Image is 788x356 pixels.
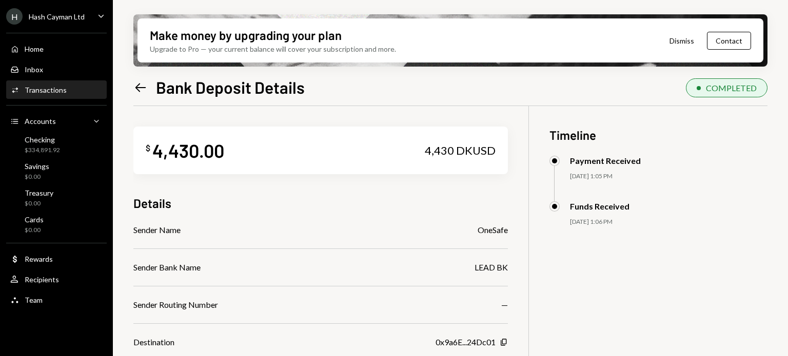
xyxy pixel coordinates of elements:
div: $334,891.92 [25,146,60,155]
div: [DATE] 1:06 PM [570,218,767,226]
div: Recipients [25,275,59,284]
div: 4,430.00 [152,139,224,162]
a: Checking$334,891.92 [6,132,107,157]
button: Contact [707,32,751,50]
a: Team [6,290,107,309]
h3: Timeline [549,127,767,143]
div: Cards [25,215,44,224]
div: 4,430 DKUSD [425,143,496,158]
div: Checking [25,135,60,144]
a: Recipients [6,270,107,288]
h1: Bank Deposit Details [156,77,305,97]
div: Sender Routing Number [133,299,218,311]
div: $0.00 [25,173,49,181]
div: Team [25,296,43,304]
div: $0.00 [25,199,53,208]
div: Sender Name [133,224,181,236]
a: Savings$0.00 [6,159,107,183]
div: COMPLETED [706,83,757,93]
a: Home [6,39,107,58]
div: Destination [133,336,174,348]
a: Rewards [6,249,107,268]
div: Hash Cayman Ltd [29,12,85,21]
div: [DATE] 1:05 PM [570,172,767,181]
div: Funds Received [570,201,629,211]
div: Transactions [25,86,67,94]
div: OneSafe [478,224,508,236]
div: Home [25,45,44,53]
div: $0.00 [25,226,44,235]
div: Accounts [25,117,56,125]
a: Treasury$0.00 [6,185,107,210]
div: LEAD BK [475,261,508,274]
div: Upgrade to Pro — your current balance will cover your subscription and more. [150,44,396,54]
div: Inbox [25,65,43,74]
div: Treasury [25,189,53,197]
div: — [501,299,508,311]
a: Inbox [6,60,107,78]
div: H [6,8,23,25]
div: Rewards [25,255,53,263]
a: Cards$0.00 [6,212,107,237]
a: Accounts [6,112,107,130]
button: Dismiss [657,29,707,53]
a: Transactions [6,80,107,99]
h3: Details [133,195,171,212]
div: Make money by upgrading your plan [150,27,342,44]
div: Payment Received [570,156,641,165]
div: 0x9a6E...24Dc01 [436,336,496,348]
div: Savings [25,162,49,171]
div: Sender Bank Name [133,261,201,274]
div: $ [146,143,150,153]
